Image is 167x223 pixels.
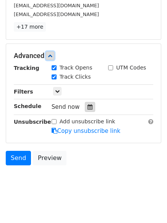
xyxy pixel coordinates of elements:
[14,22,46,32] a: +17 more
[33,151,66,165] a: Preview
[6,151,31,165] a: Send
[116,64,146,72] label: UTM Codes
[14,11,99,17] small: [EMAIL_ADDRESS][DOMAIN_NAME]
[14,65,39,71] strong: Tracking
[60,64,92,72] label: Track Opens
[52,103,80,110] span: Send now
[60,118,115,126] label: Add unsubscribe link
[14,89,33,95] strong: Filters
[60,73,91,81] label: Track Clicks
[14,52,153,60] h5: Advanced
[129,186,167,223] iframe: Chat Widget
[52,128,120,134] a: Copy unsubscribe link
[14,119,51,125] strong: Unsubscribe
[14,103,41,109] strong: Schedule
[14,3,99,8] small: [EMAIL_ADDRESS][DOMAIN_NAME]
